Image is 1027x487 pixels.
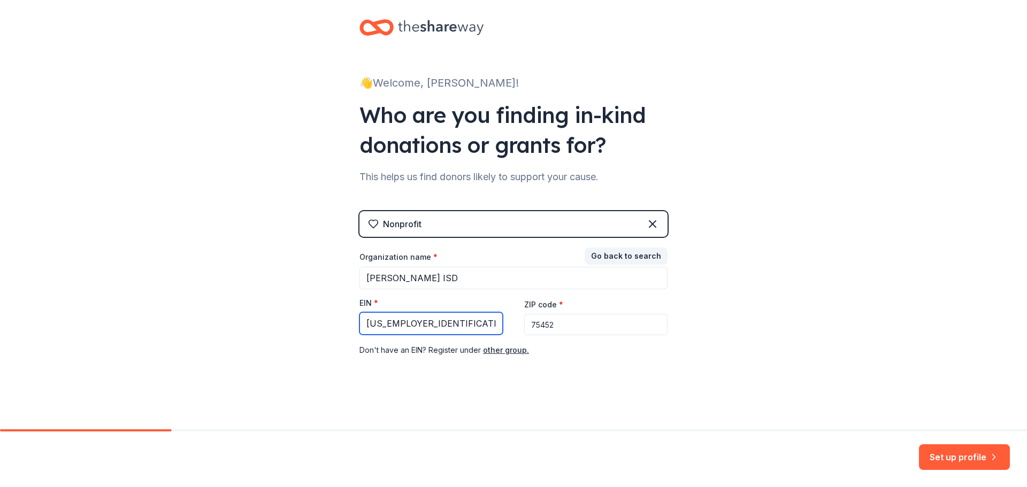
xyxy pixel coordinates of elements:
label: EIN [359,298,378,308]
div: Don ' t have an EIN? Register under [359,344,668,357]
label: Organization name [359,252,438,262]
button: Go back to search [585,248,668,265]
label: ZIP code [524,299,563,310]
button: other group. [483,344,529,357]
button: Set up profile [919,444,1010,470]
input: 12345 (U.S. only) [524,314,668,335]
div: This helps us find donors likely to support your cause. [359,168,668,185]
div: Who are you finding in-kind donations or grants for? [359,100,668,160]
input: American Red Cross [359,267,668,289]
input: 12-3456789 [359,312,503,335]
div: 👋 Welcome, [PERSON_NAME]! [359,74,668,91]
div: Nonprofit [383,218,421,230]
